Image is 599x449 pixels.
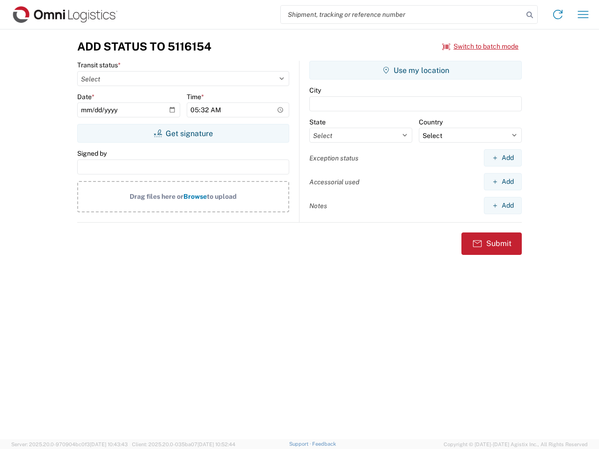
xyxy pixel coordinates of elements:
[444,440,588,449] span: Copyright © [DATE]-[DATE] Agistix Inc., All Rights Reserved
[419,118,443,126] label: Country
[77,61,121,69] label: Transit status
[77,40,212,53] h3: Add Status to 5116154
[197,442,235,447] span: [DATE] 10:52:44
[309,118,326,126] label: State
[309,61,522,80] button: Use my location
[309,86,321,94] label: City
[309,154,358,162] label: Exception status
[11,442,128,447] span: Server: 2025.20.0-970904bc0f3
[187,93,204,101] label: Time
[484,173,522,190] button: Add
[442,39,519,54] button: Switch to batch mode
[77,124,289,143] button: Get signature
[90,442,128,447] span: [DATE] 10:43:43
[309,178,359,186] label: Accessorial used
[130,193,183,200] span: Drag files here or
[461,232,522,255] button: Submit
[312,441,336,447] a: Feedback
[484,149,522,167] button: Add
[207,193,237,200] span: to upload
[281,6,523,23] input: Shipment, tracking or reference number
[77,149,107,158] label: Signed by
[309,202,327,210] label: Notes
[183,193,207,200] span: Browse
[484,197,522,214] button: Add
[132,442,235,447] span: Client: 2025.20.0-035ba07
[289,441,313,447] a: Support
[77,93,95,101] label: Date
